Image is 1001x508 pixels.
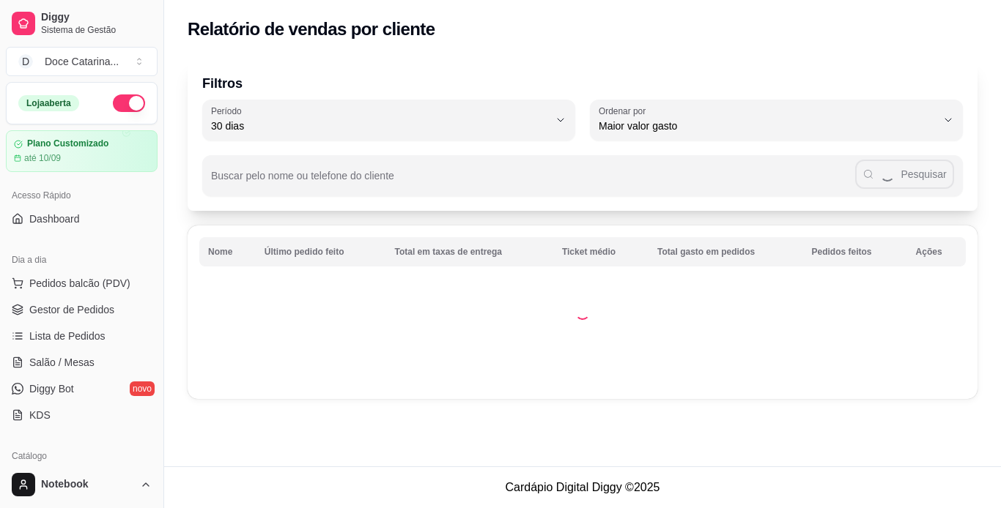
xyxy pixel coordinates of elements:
button: Ordenar porMaior valor gasto [590,100,963,141]
div: Catálogo [6,444,158,468]
div: Doce Catarina ... [45,54,119,69]
span: Lista de Pedidos [29,329,106,343]
button: Notebook [6,467,158,502]
span: Gestor de Pedidos [29,302,114,317]
article: Plano Customizado [27,138,108,149]
span: D [18,54,33,69]
input: Buscar pelo nome ou telefone do cliente [211,174,855,189]
a: Dashboard [6,207,158,231]
span: Diggy Bot [29,381,74,396]
a: Lista de Pedidos [6,324,158,348]
button: Select a team [6,47,158,76]
div: Loading [575,305,590,320]
label: Ordenar por [599,105,651,117]
h2: Relatório de vendas por cliente [188,18,435,41]
button: Pedidos balcão (PDV) [6,272,158,295]
span: Pedidos balcão (PDV) [29,276,130,291]
div: Loja aberta [18,95,79,111]
a: Gestor de Pedidos [6,298,158,321]
span: Salão / Mesas [29,355,95,370]
div: Acesso Rápido [6,184,158,207]
button: Período30 dias [202,100,575,141]
a: Plano Customizadoaté 10/09 [6,130,158,172]
div: Dia a dia [6,248,158,272]
p: Filtros [202,73,963,94]
label: Período [211,105,246,117]
footer: Cardápio Digital Diggy © 2025 [164,466,1001,508]
span: KDS [29,408,51,422]
article: até 10/09 [24,152,61,164]
span: Dashboard [29,212,80,226]
span: Notebook [41,478,134,491]
a: Salão / Mesas [6,351,158,374]
span: Maior valor gasto [599,119,937,133]
span: Diggy [41,11,152,24]
a: DiggySistema de Gestão [6,6,158,41]
a: KDS [6,403,158,427]
span: 30 dias [211,119,549,133]
a: Diggy Botnovo [6,377,158,400]
button: Alterar Status [113,94,145,112]
span: Sistema de Gestão [41,24,152,36]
